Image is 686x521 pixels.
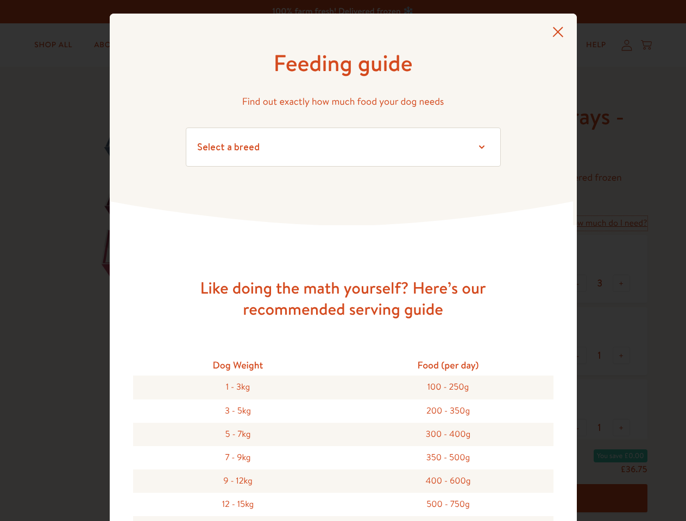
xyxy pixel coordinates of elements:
p: Find out exactly how much food your dog needs [186,93,501,110]
h1: Feeding guide [186,48,501,78]
div: 5 - 7kg [133,423,343,446]
div: 500 - 750g [343,493,553,516]
div: 200 - 350g [343,399,553,423]
div: 350 - 500g [343,446,553,469]
div: Dog Weight [133,354,343,376]
div: Food (per day) [343,354,553,376]
div: 1 - 3kg [133,376,343,399]
div: 100 - 250g [343,376,553,399]
div: 300 - 400g [343,423,553,446]
div: 400 - 600g [343,469,553,493]
div: 9 - 12kg [133,469,343,493]
div: 7 - 9kg [133,446,343,469]
div: 12 - 15kg [133,493,343,516]
h3: Like doing the math yourself? Here’s our recommended serving guide [169,277,517,320]
div: 3 - 5kg [133,399,343,423]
